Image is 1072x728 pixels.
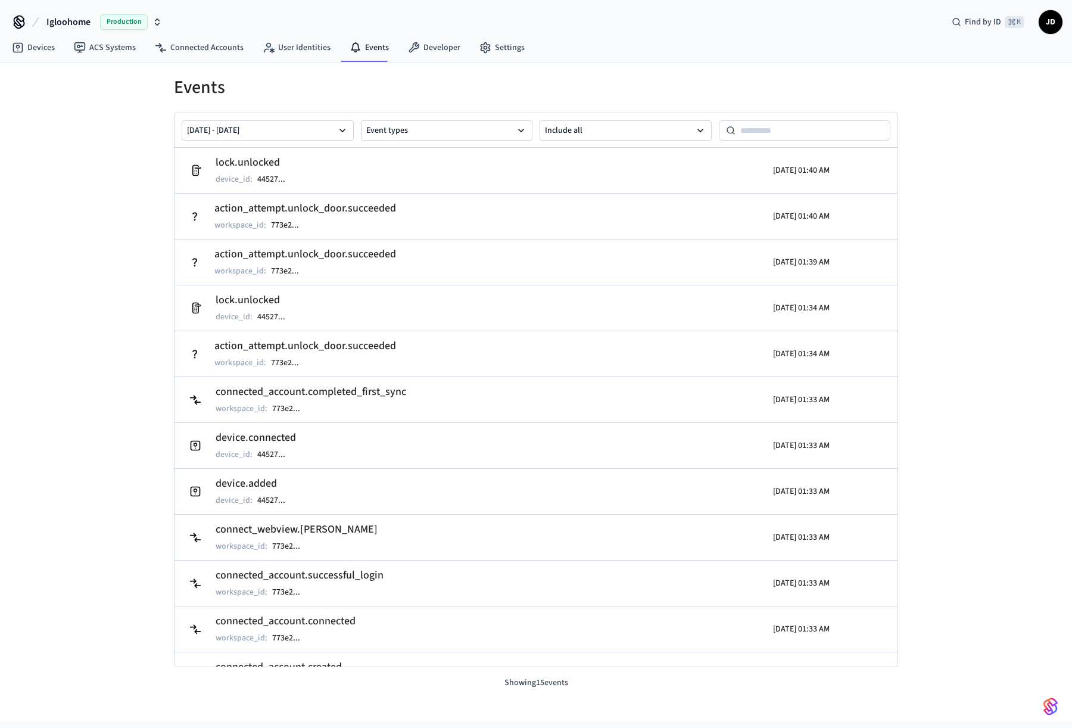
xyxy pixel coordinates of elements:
[773,348,830,360] p: [DATE] 01:34 AM
[214,200,396,217] h2: action_attempt.unlock_door.succeeded
[214,265,266,277] p: workspace_id :
[773,440,830,452] p: [DATE] 01:33 AM
[773,164,830,176] p: [DATE] 01:40 AM
[1005,16,1024,28] span: ⌘ K
[174,77,898,98] h1: Events
[214,219,266,231] p: workspace_id :
[773,210,830,222] p: [DATE] 01:40 AM
[216,659,342,676] h2: connected_account.created
[216,430,297,446] h2: device.connected
[942,11,1034,33] div: Find by ID⌘ K
[216,403,267,415] p: workspace_id :
[773,486,830,497] p: [DATE] 01:33 AM
[773,394,830,406] p: [DATE] 01:33 AM
[1039,10,1062,34] button: JD
[255,447,297,462] button: 44527...
[216,173,253,185] p: device_id :
[773,531,830,543] p: [DATE] 01:33 AM
[1040,11,1061,33] span: JD
[216,494,253,506] p: device_id :
[145,37,253,58] a: Connected Accounts
[398,37,470,58] a: Developer
[340,37,398,58] a: Events
[216,521,378,538] h2: connect_webview.[PERSON_NAME]
[269,356,311,370] button: 773e2...
[773,623,830,635] p: [DATE] 01:33 AM
[216,632,267,644] p: workspace_id :
[216,586,267,598] p: workspace_id :
[216,384,406,400] h2: connected_account.completed_first_sync
[46,15,91,29] span: Igloohome
[216,475,297,492] h2: device.added
[773,302,830,314] p: [DATE] 01:34 AM
[216,154,297,171] h2: lock.unlocked
[965,16,1001,28] span: Find by ID
[216,613,356,630] h2: connected_account.connected
[255,493,297,508] button: 44527...
[255,172,297,186] button: 44527...
[216,449,253,461] p: device_id :
[1043,697,1058,716] img: SeamLogoGradient.69752ec5.svg
[214,246,396,263] h2: action_attempt.unlock_door.succeeded
[470,37,534,58] a: Settings
[270,631,312,645] button: 773e2...
[253,37,340,58] a: User Identities
[255,310,297,324] button: 44527...
[214,338,396,354] h2: action_attempt.unlock_door.succeeded
[269,264,311,278] button: 773e2...
[773,577,830,589] p: [DATE] 01:33 AM
[361,120,533,141] button: Event types
[216,292,297,309] h2: lock.unlocked
[100,14,148,30] span: Production
[269,218,311,232] button: 773e2...
[182,120,354,141] button: [DATE] - [DATE]
[270,585,312,599] button: 773e2...
[216,567,384,584] h2: connected_account.successful_login
[64,37,145,58] a: ACS Systems
[174,677,898,689] p: Showing 15 events
[540,120,712,141] button: Include all
[2,37,64,58] a: Devices
[270,402,312,416] button: 773e2...
[773,256,830,268] p: [DATE] 01:39 AM
[214,357,266,369] p: workspace_id :
[216,540,267,552] p: workspace_id :
[270,539,312,553] button: 773e2...
[216,311,253,323] p: device_id :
